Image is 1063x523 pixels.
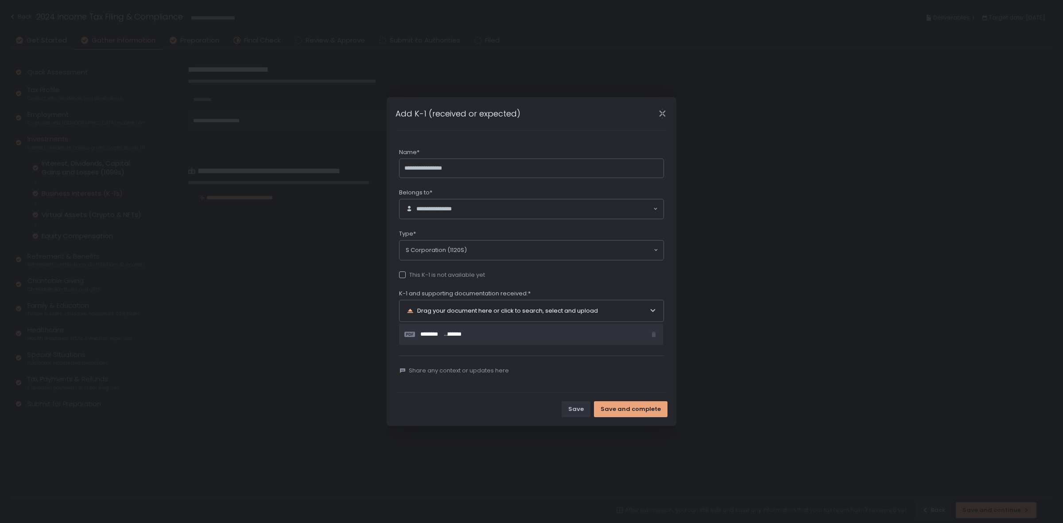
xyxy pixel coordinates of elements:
span: Share any context or updates here [409,367,509,375]
div: Save and complete [601,405,661,413]
h1: Add K-1 (received or expected) [396,108,520,120]
span: Belongs to* [399,189,432,197]
div: Search for option [400,240,663,260]
div: Search for option [400,199,663,219]
span: Type* [399,230,416,238]
span: S Corporation (1120S) [406,246,467,255]
div: Close [648,108,676,119]
input: Search for option [467,246,653,255]
span: Name* [399,148,419,156]
button: Save and complete [594,401,667,417]
button: Save [562,401,590,417]
div: Save [568,405,584,413]
span: K-1 and supporting documentation received:* [399,290,531,298]
input: Search for option [468,205,652,213]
